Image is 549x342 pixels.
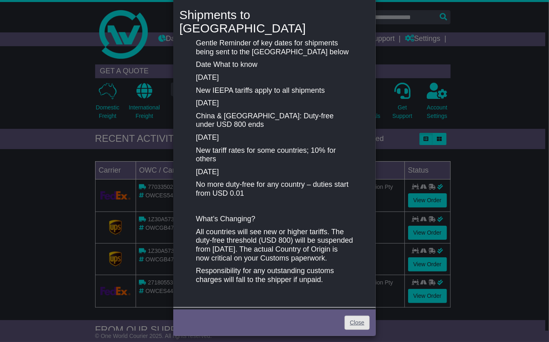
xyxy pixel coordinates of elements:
p: Gentle Reminder of key dates for shipments being sent to the [GEOGRAPHIC_DATA] below [196,39,353,56]
p: [DATE] [196,99,353,108]
p: [DATE] [196,133,353,142]
a: Close [345,316,370,330]
p: Responsibility for any outstanding customs charges will fall to the shipper if unpaid. [196,267,353,284]
p: New tariff rates for some countries; 10% for others [196,146,353,164]
p: [DATE] [196,73,353,82]
p: China & [GEOGRAPHIC_DATA]: Duty-free under USD 800 ends [196,112,353,129]
p: New IEEPA tariffs apply to all shipments [196,86,353,95]
p: Date What to know [196,60,353,69]
h4: Shipments to [GEOGRAPHIC_DATA] [179,8,370,35]
p: What’s Changing? [196,215,353,224]
p: All countries will see new or higher tariffs. The duty-free threshold (USD 800) will be suspended... [196,228,353,263]
p: No more duty-free for any country – duties start from USD 0.01 [196,180,353,198]
p: [DATE] [196,168,353,177]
